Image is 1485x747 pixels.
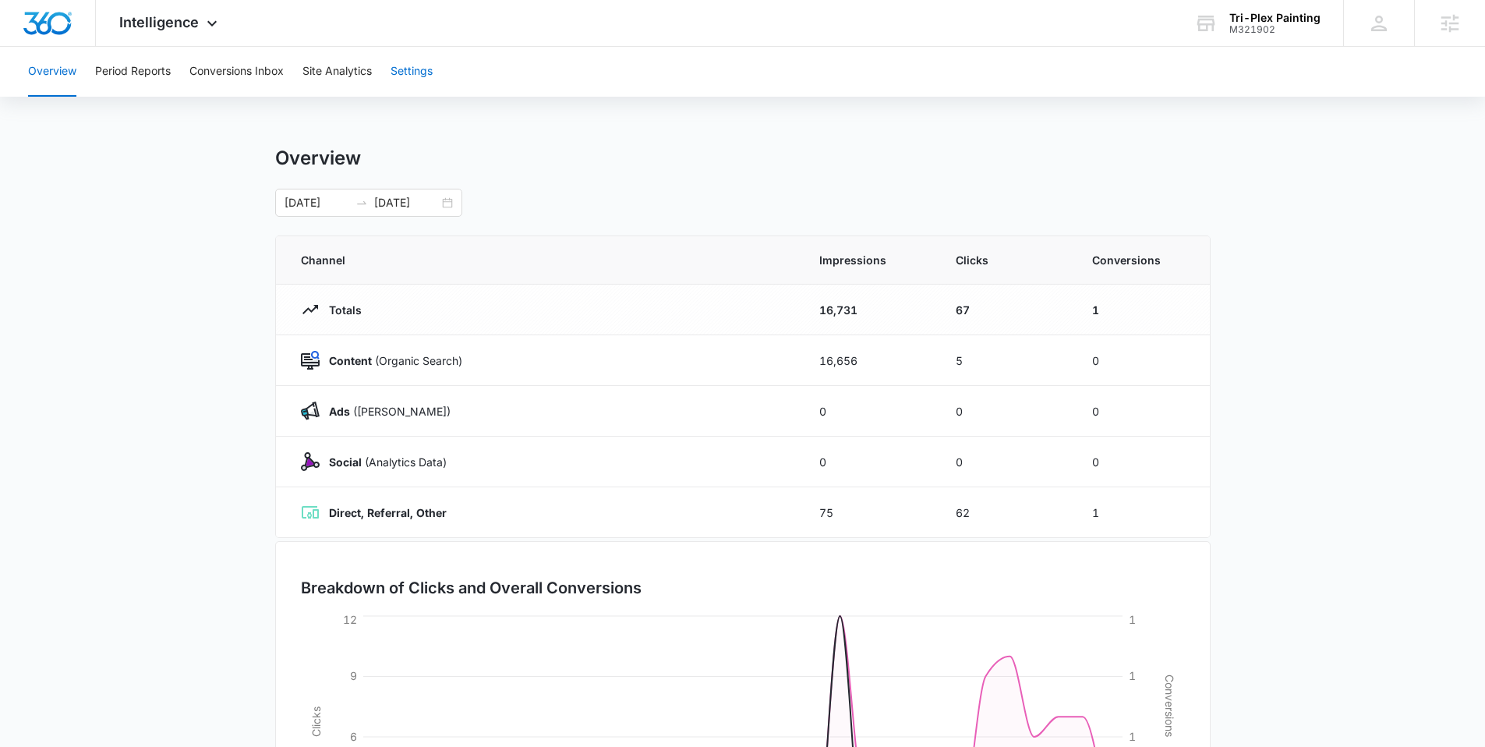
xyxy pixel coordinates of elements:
p: (Organic Search) [320,352,462,369]
tspan: 1 [1129,730,1136,743]
span: Conversions [1092,252,1185,268]
td: 0 [1073,386,1210,437]
button: Site Analytics [302,47,372,97]
img: Content [301,351,320,370]
tspan: Clicks [309,706,322,737]
span: Clicks [956,252,1055,268]
tspan: 9 [350,669,357,682]
span: Impressions [819,252,918,268]
img: Social [301,452,320,471]
td: 1 [1073,285,1210,335]
td: 0 [801,437,937,487]
strong: Direct, Referral, Other [329,506,447,519]
td: 0 [937,386,1073,437]
tspan: 12 [343,613,357,626]
span: Intelligence [119,14,199,30]
button: Overview [28,47,76,97]
button: Conversions Inbox [189,47,284,97]
button: Period Reports [95,47,171,97]
td: 0 [1073,437,1210,487]
td: 0 [1073,335,1210,386]
strong: Ads [329,405,350,418]
img: Ads [301,402,320,420]
tspan: 1 [1129,613,1136,626]
span: to [355,196,368,209]
p: ([PERSON_NAME]) [320,403,451,420]
p: (Analytics Data) [320,454,447,470]
input: Start date [285,194,349,211]
span: swap-right [355,196,368,209]
strong: Content [329,354,372,367]
td: 16,656 [801,335,937,386]
h1: Overview [275,147,361,170]
td: 67 [937,285,1073,335]
tspan: 1 [1129,669,1136,682]
td: 75 [801,487,937,538]
div: account name [1229,12,1321,24]
strong: Social [329,455,362,469]
input: End date [374,194,439,211]
div: account id [1229,24,1321,35]
td: 16,731 [801,285,937,335]
tspan: 6 [350,730,357,743]
td: 5 [937,335,1073,386]
tspan: Conversions [1163,674,1176,737]
td: 1 [1073,487,1210,538]
h3: Breakdown of Clicks and Overall Conversions [301,576,642,600]
span: Channel [301,252,782,268]
td: 62 [937,487,1073,538]
td: 0 [937,437,1073,487]
button: Settings [391,47,433,97]
p: Totals [320,302,362,318]
td: 0 [801,386,937,437]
